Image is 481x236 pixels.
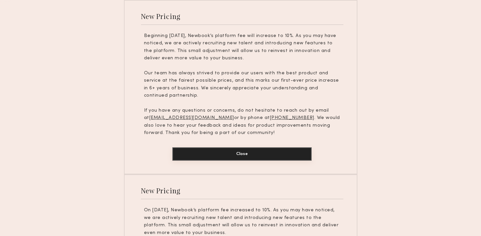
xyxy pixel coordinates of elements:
[144,70,340,100] p: Our team has always strived to provide our users with the best product and service at the fairest...
[144,107,340,137] p: If you have any questions or concerns, do not hesitate to reach out by email at or by phone at . ...
[144,32,340,62] p: Beginning [DATE], Newbook’s platform fee will increase to 10%. As you may have noticed, we are ac...
[149,116,234,120] u: [EMAIL_ADDRESS][DOMAIN_NAME]
[141,186,181,195] div: New Pricing
[270,116,314,120] u: [PHONE_NUMBER]
[172,147,312,161] button: Close
[141,12,181,21] div: New Pricing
